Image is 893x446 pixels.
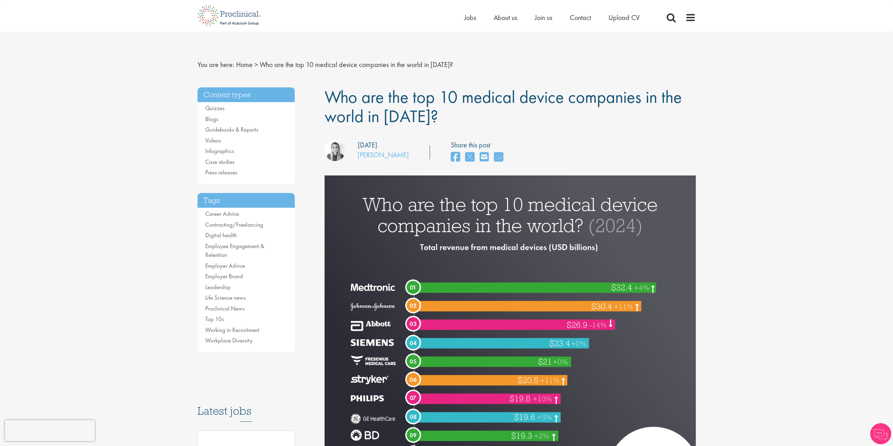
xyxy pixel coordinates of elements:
a: About us [494,13,517,22]
a: Top 10s [205,315,224,323]
label: Share this post [451,140,507,150]
a: Contracting/Freelancing [205,221,263,228]
a: Guidebooks & Reports [205,126,258,133]
a: Career Advice [205,210,239,218]
a: Employee Engagement & Retention [205,242,264,259]
a: Workplace Diversity [205,337,253,344]
a: Jobs [464,13,476,22]
a: share on twitter [465,150,474,165]
a: Digital health [205,231,237,239]
span: You are here: [198,60,234,69]
span: Who are the top 10 medical device companies in the world in [DATE]? [325,86,682,127]
a: Employer Brand [205,272,243,280]
a: Quizzes [205,104,225,112]
a: [PERSON_NAME] [358,150,409,159]
a: Contact [570,13,591,22]
a: breadcrumb link [236,60,253,69]
h3: Content types [198,87,295,102]
a: share on email [480,150,489,165]
img: Hannah Burke [325,140,346,161]
a: Leadership [205,283,231,291]
a: Infographics [205,147,234,155]
a: Case studies [205,158,234,166]
a: Blogs [205,115,218,123]
a: Press releases [205,168,237,176]
iframe: reCAPTCHA [5,420,95,441]
a: Join us [535,13,552,22]
a: Employer Advice [205,262,245,269]
a: share on facebook [451,150,460,165]
a: Proclinical News [205,305,245,312]
a: Upload CV [608,13,640,22]
a: share on whats app [494,150,503,165]
a: Videos [205,137,221,144]
a: Working in Recruitment [205,326,259,334]
img: Chatbot [870,423,891,444]
h3: Latest jobs [198,387,295,422]
span: Who are the top 10 medical device companies in the world in [DATE]? [260,60,453,69]
div: [DATE] [358,140,377,150]
span: > [254,60,258,69]
a: Life Science news [205,294,246,301]
h3: Tags [198,193,295,208]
